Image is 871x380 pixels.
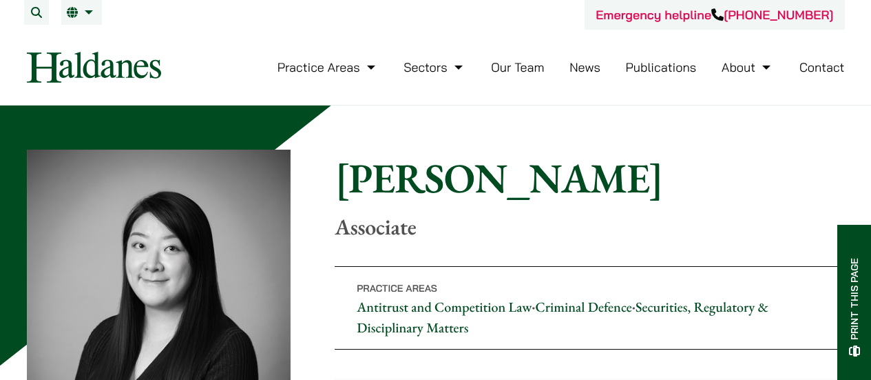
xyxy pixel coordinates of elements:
a: Antitrust and Competition Law [357,298,532,316]
a: EN [67,7,96,18]
a: Emergency helpline[PHONE_NUMBER] [596,7,833,23]
a: Criminal Defence [536,298,632,316]
a: About [722,59,774,75]
a: Publications [626,59,697,75]
a: News [569,59,600,75]
a: Securities, Regulatory & Disciplinary Matters [357,298,768,337]
p: • • [335,266,844,350]
p: Associate [335,214,844,240]
a: Contact [799,59,845,75]
a: Practice Areas [277,59,379,75]
h1: [PERSON_NAME] [335,153,844,203]
span: Practice Areas [357,282,437,294]
a: Our Team [491,59,544,75]
a: Sectors [403,59,465,75]
img: Logo of Haldanes [27,52,161,83]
